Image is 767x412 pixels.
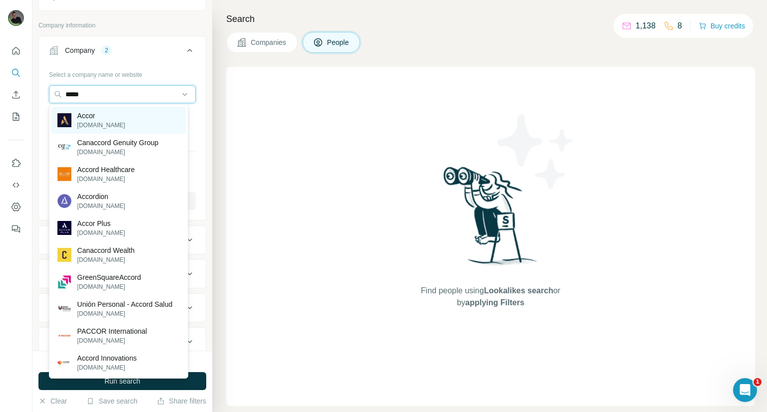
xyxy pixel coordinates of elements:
[484,286,553,295] span: Lookalikes search
[8,108,24,126] button: My lists
[104,376,140,386] span: Run search
[157,396,206,406] button: Share filters
[86,396,137,406] button: Save search
[77,111,125,121] p: Accor
[77,309,173,318] p: [DOMAIN_NAME]
[77,218,125,228] p: Accor Plus
[57,167,71,181] img: Accord Healthcare
[77,326,147,336] p: PACCOR International
[77,228,125,237] p: [DOMAIN_NAME]
[8,42,24,60] button: Quick start
[65,45,95,55] div: Company
[57,329,71,343] img: PACCOR International
[38,372,206,390] button: Run search
[77,148,159,157] p: [DOMAIN_NAME]
[8,64,24,82] button: Search
[77,272,141,282] p: GreenSquareAccord
[327,37,350,47] span: People
[57,140,71,154] img: Canaccord Genuity Group
[77,138,159,148] p: Canaccord Genuity Group
[57,275,71,289] img: GreenSquareAccord
[8,86,24,104] button: Enrich CSV
[8,154,24,172] button: Use Surfe on LinkedIn
[699,19,745,33] button: Buy credits
[465,298,524,307] span: applying Filters
[57,194,71,208] img: Accordion
[38,396,67,406] button: Clear
[77,121,125,130] p: [DOMAIN_NAME]
[77,202,125,210] p: [DOMAIN_NAME]
[491,107,581,197] img: Surfe Illustration - Stars
[77,363,137,372] p: [DOMAIN_NAME]
[754,378,762,386] span: 1
[636,20,656,32] p: 1,138
[77,192,125,202] p: Accordion
[410,285,570,309] span: Find people using or by
[39,262,206,286] button: HQ location
[77,175,135,184] p: [DOMAIN_NAME]
[77,336,147,345] p: [DOMAIN_NAME]
[39,38,206,66] button: Company2
[733,378,757,402] iframe: Intercom live chat
[77,245,135,255] p: Canaccord Wealth
[57,356,71,370] img: Accord Innovations
[39,228,206,252] button: Industry
[39,330,206,354] button: Employees (size)3
[226,12,755,26] h4: Search
[57,113,71,127] img: Accor
[77,255,135,264] p: [DOMAIN_NAME]
[77,353,137,363] p: Accord Innovations
[251,37,287,47] span: Companies
[678,20,682,32] p: 8
[49,66,196,79] div: Select a company name or website
[101,46,112,55] div: 2
[8,220,24,238] button: Feedback
[8,10,24,26] img: Avatar
[8,198,24,216] button: Dashboard
[77,165,135,175] p: Accord Healthcare
[77,299,173,309] p: Unión Personal - Accord Salud
[57,302,71,316] img: Unión Personal - Accord Salud
[8,176,24,194] button: Use Surfe API
[439,164,543,275] img: Surfe Illustration - Woman searching with binoculars
[57,248,71,262] img: Canaccord Wealth
[39,296,206,320] button: Annual revenue ($)
[77,282,141,291] p: [DOMAIN_NAME]
[57,221,71,235] img: Accor Plus
[38,21,206,30] p: Company information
